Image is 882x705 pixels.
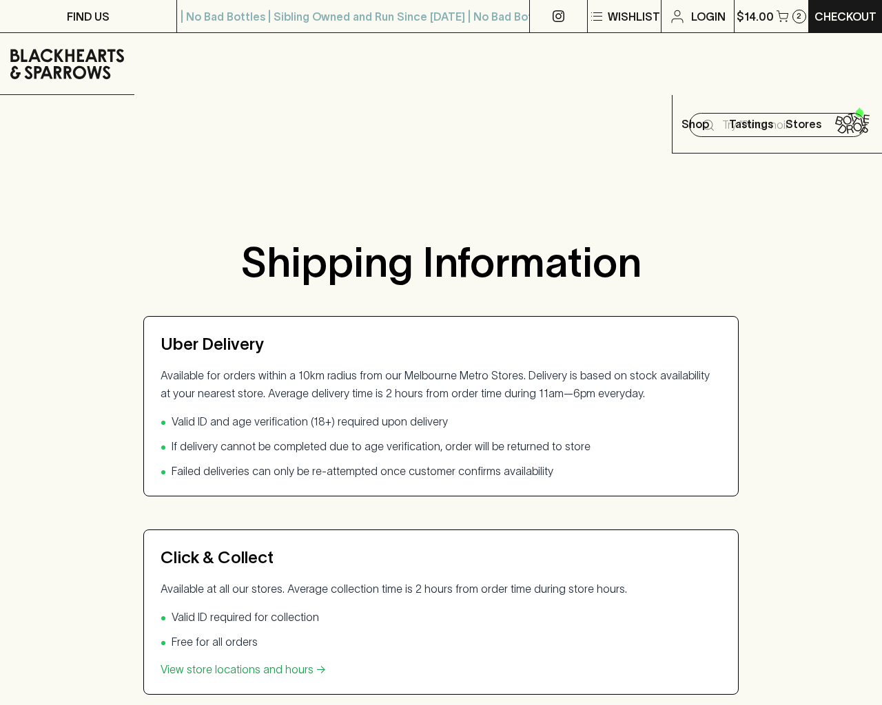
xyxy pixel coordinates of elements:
[172,413,448,430] span: Valid ID and age verification (18+) required upon delivery
[161,333,721,355] h2: Uber Delivery
[691,8,726,25] p: Login
[161,413,166,430] span: •
[143,242,739,283] h1: Shipping Information
[172,609,319,625] span: Valid ID required for collection
[737,8,774,25] p: $14.00
[67,8,110,25] p: FIND US
[161,609,166,625] span: •
[172,463,553,479] span: Failed deliveries can only be re-attempted once customer confirms availability
[797,12,801,20] p: 2
[673,95,725,153] button: Shop
[172,438,591,454] span: If delivery cannot be completed due to age verification, order will be returned to store
[814,8,876,25] p: Checkout
[722,114,854,136] input: Try "Pinot noir"
[608,8,660,25] p: Wishlist
[725,95,777,153] a: Tastings
[161,633,166,650] span: •
[161,663,326,675] a: View store locations and hours →
[161,366,721,402] p: Available for orders within a 10km radius from our Melbourne Metro Stores. Delivery is based on s...
[161,438,166,454] span: •
[172,633,258,650] span: Free for all orders
[161,547,721,569] h2: Click & Collect
[161,463,166,479] span: •
[161,580,721,598] p: Available at all our stores. Average collection time is 2 hours from order time during store hours.
[777,95,830,153] a: Stores
[681,116,709,132] p: Shop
